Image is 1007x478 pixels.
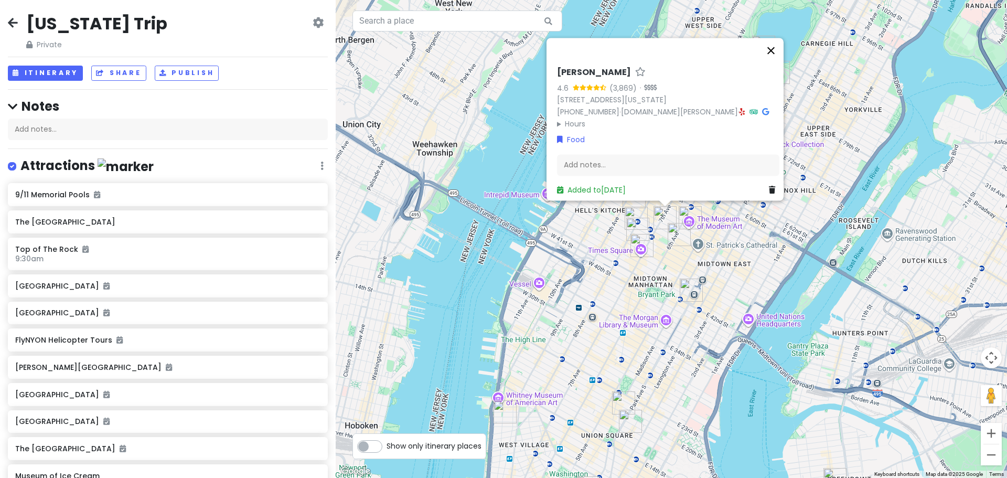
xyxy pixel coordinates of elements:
[91,66,146,81] button: Share
[15,390,320,399] h6: [GEOGRAPHIC_DATA]
[98,158,154,175] img: marker
[82,246,89,253] i: Added to itinerary
[609,82,637,94] div: (3,869)
[15,417,320,426] h6: [GEOGRAPHIC_DATA]
[116,336,123,344] i: Added to itinerary
[103,391,110,398] i: Added to itinerary
[15,444,320,453] h6: The [GEOGRAPHIC_DATA]
[649,202,681,233] div: Le Bernardin
[763,57,794,88] div: The Metropolitan Museum of Art
[981,423,1002,444] button: Zoom in
[103,418,110,425] i: Added to itinerary
[749,108,758,115] i: Tripadvisor
[981,385,1002,406] button: Drag Pegman onto the map to open Street View
[637,83,657,94] div: ·
[557,94,667,105] a: [STREET_ADDRESS][US_STATE]
[620,203,652,234] div: Kimpton Theta New York - Times Square
[676,274,707,306] div: Grand Central Oyster Bar
[20,157,154,175] h4: Attractions
[615,406,646,437] div: Dear Irving Gramercy
[15,190,320,199] h6: 9/11 Memorial Pools
[981,347,1002,368] button: Map camera controls
[352,10,562,31] input: Search a place
[557,67,631,78] h6: [PERSON_NAME]
[120,445,126,452] i: Added to itinerary
[15,363,320,372] h6: [PERSON_NAME][GEOGRAPHIC_DATA]
[338,464,373,478] img: Google
[663,219,695,250] div: Top of The Rock
[748,31,779,63] div: Central Park
[557,82,573,94] div: 4.6
[166,364,172,371] i: Added to itinerary
[8,98,328,114] h4: Notes
[15,245,320,254] h6: Top of The Rock
[94,191,100,198] i: Added to itinerary
[489,396,521,428] div: Entwine Cocktail Bar
[387,440,481,452] span: Show only itinerary places
[26,39,167,50] span: Private
[622,214,654,245] div: Barrymore Theatre
[15,217,320,227] h6: The [GEOGRAPHIC_DATA]
[8,119,328,141] div: Add notes...
[15,308,320,317] h6: [GEOGRAPHIC_DATA]
[926,471,983,477] span: Map data ©2025 Google
[338,464,373,478] a: Open this area in Google Maps (opens a new window)
[557,67,779,130] div: · ·
[674,202,706,233] div: The Museum of Modern Art
[981,444,1002,465] button: Zoom out
[557,185,626,195] a: Added to[DATE]
[15,253,44,264] span: 9:30am
[557,107,619,117] a: [PHONE_NUMBER]
[26,13,167,35] h2: [US_STATE] Trip
[557,134,585,145] a: Food
[15,335,320,345] h6: FlyNYON Helicopter Tours
[8,66,83,81] button: Itinerary
[626,230,658,261] div: Times Square
[155,66,219,81] button: Publish
[989,471,1004,477] a: Terms
[758,38,784,63] button: Close
[608,387,639,419] div: Gramercy Tavern
[621,107,738,117] a: [DOMAIN_NAME][PERSON_NAME]
[618,181,650,213] div: Danji
[635,67,646,78] a: Star place
[15,281,320,291] h6: [GEOGRAPHIC_DATA]
[103,309,110,316] i: Added to itinerary
[557,154,779,176] div: Add notes...
[769,184,779,196] a: Delete place
[557,118,779,130] summary: Hours
[103,282,110,290] i: Added to itinerary
[762,108,769,115] i: Google Maps
[874,471,919,478] button: Keyboard shortcuts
